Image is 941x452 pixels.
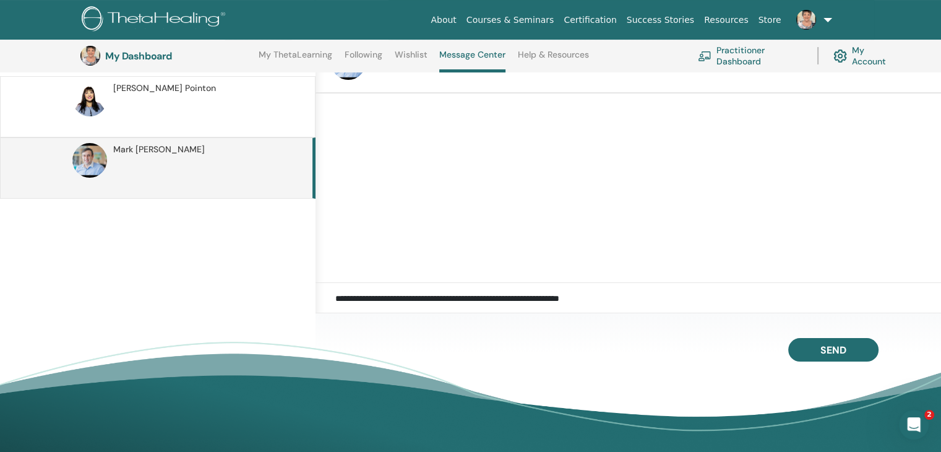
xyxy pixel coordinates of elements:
img: chalkboard-teacher.svg [698,51,711,61]
a: My Account [833,42,896,69]
a: Resources [699,9,754,32]
img: default.jpg [80,46,100,66]
iframe: Intercom live chat [899,410,929,440]
a: Wishlist [395,50,428,69]
button: Send [788,338,879,362]
a: Help & Resources [518,50,589,69]
a: Store [754,9,786,32]
img: default.jpg [796,10,816,30]
span: Send [820,344,846,357]
img: cog.svg [833,46,847,66]
a: Courses & Seminars [462,9,559,32]
h3: My Dashboard [105,50,229,62]
a: About [426,9,461,32]
img: default.jpg [72,82,107,116]
span: [PERSON_NAME] Pointon [113,82,216,95]
a: Following [345,50,382,69]
a: My ThetaLearning [259,50,332,69]
img: default.jpg [72,143,107,178]
span: 2 [924,410,934,420]
a: Success Stories [622,9,699,32]
a: Certification [559,9,621,32]
a: Practitioner Dashboard [698,42,802,69]
span: Mark [PERSON_NAME] [113,143,205,156]
a: Message Center [439,50,505,72]
img: logo.png [82,6,230,34]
